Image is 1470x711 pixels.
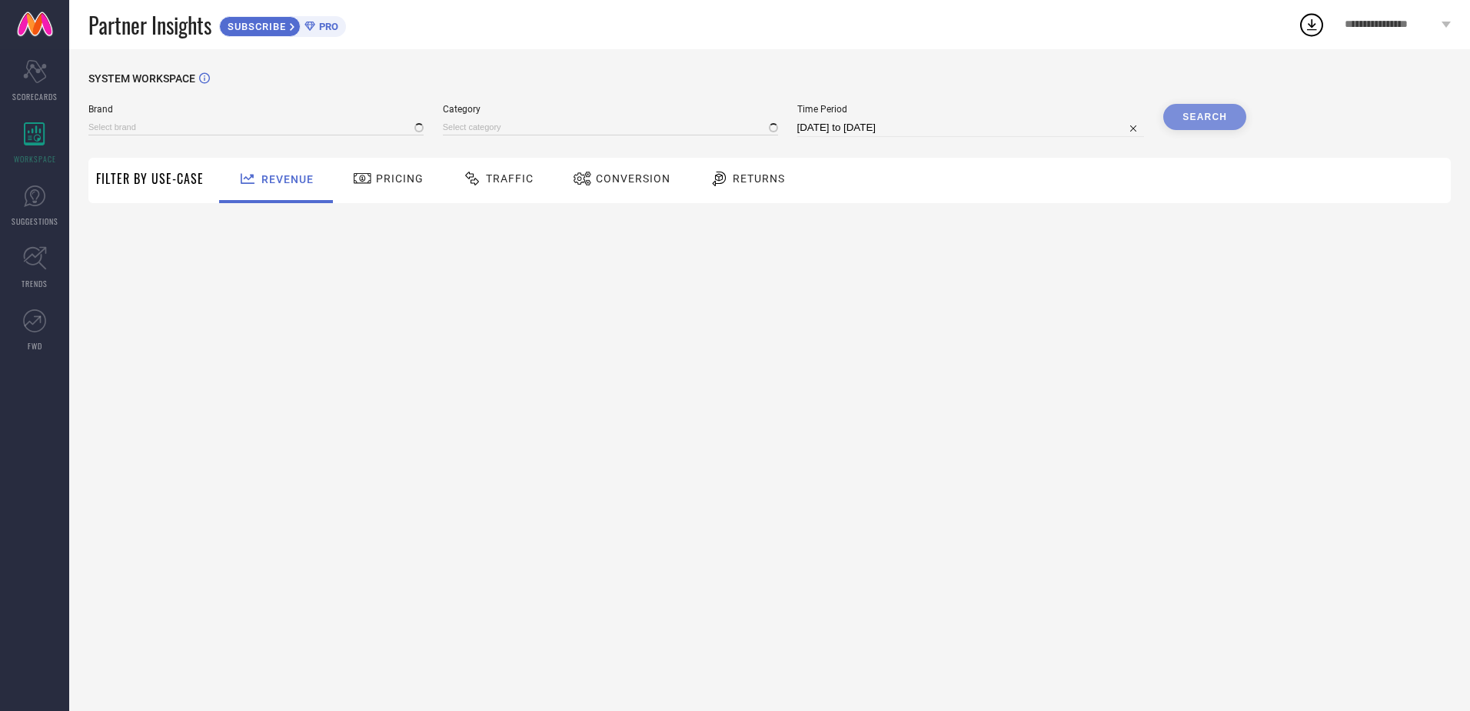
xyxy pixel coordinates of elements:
span: Time Period [797,104,1145,115]
span: Conversion [596,172,670,185]
input: Select time period [797,118,1145,137]
span: Category [443,104,778,115]
a: SUBSCRIBEPRO [219,12,346,37]
span: FWD [28,340,42,352]
span: SUGGESTIONS [12,215,58,227]
span: SCORECARDS [12,91,58,102]
span: SYSTEM WORKSPACE [88,72,195,85]
span: SUBSCRIBE [220,21,290,32]
span: TRENDS [22,278,48,289]
input: Select category [443,119,778,135]
span: Revenue [261,173,314,185]
span: Partner Insights [88,9,211,41]
span: Pricing [376,172,424,185]
span: Brand [88,104,424,115]
span: PRO [315,21,338,32]
span: WORKSPACE [14,153,56,165]
span: Returns [733,172,785,185]
input: Select brand [88,119,424,135]
span: Traffic [486,172,534,185]
div: Open download list [1298,11,1325,38]
span: Filter By Use-Case [96,169,204,188]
